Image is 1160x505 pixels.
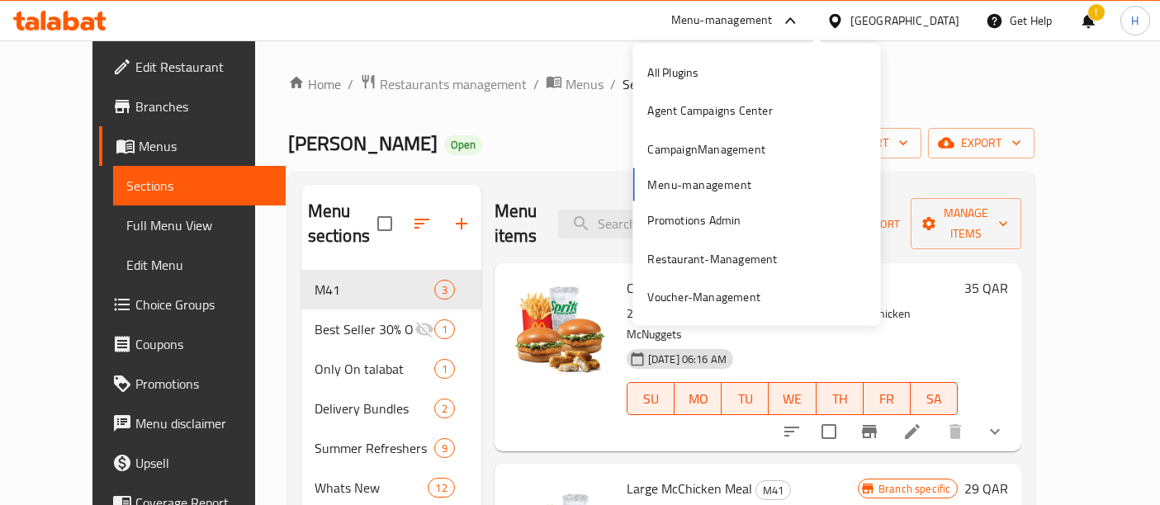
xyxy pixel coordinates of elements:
span: Branches [135,97,273,116]
span: Coupons [135,334,273,354]
div: items [434,438,455,458]
span: FR [870,387,904,411]
span: Promotions [135,374,273,394]
div: Whats New [315,478,428,498]
span: Choice Groups [135,295,273,314]
div: Promotions Admin [647,211,741,229]
a: Menus [99,126,286,166]
p: 2 Chicken Burger, regular fries, regular drink, 4 pcs Chicken McNuggets [627,304,959,345]
a: Sections [113,166,286,205]
div: items [428,478,454,498]
span: M41 [756,481,790,500]
a: Edit Restaurant [99,47,286,87]
button: TU [722,382,769,415]
a: Restaurants management [360,73,527,95]
a: Full Menu View [113,205,286,245]
span: Chicken Burger Deal [627,276,741,300]
div: CampaignManagement [647,139,765,158]
div: Menu-management [671,11,773,31]
span: Best Seller 30% OFF [315,319,414,339]
span: Only On talabat [315,359,434,379]
div: Restaurant-Management [647,249,777,267]
button: show more [975,412,1015,451]
div: [GEOGRAPHIC_DATA] [850,12,959,30]
a: Promotions [99,364,286,404]
div: Delivery Bundles2 [301,389,481,428]
div: All Plugins [647,64,698,82]
a: Coupons [99,324,286,364]
span: Manage items [924,203,1008,244]
div: Best Seller 30% OFF1 [301,309,481,349]
div: items [434,280,455,300]
span: MO [681,387,715,411]
a: Edit menu item [902,422,922,441]
span: Sections [623,74,670,94]
button: sort-choices [772,412,812,451]
span: Upsell [135,453,273,473]
button: Manage items [911,198,1021,249]
a: Choice Groups [99,285,286,324]
div: items [434,319,455,339]
button: Add section [442,204,481,243]
span: Restaurants management [380,74,527,94]
span: SA [917,387,951,411]
span: 12 [428,480,453,496]
span: [DATE] 06:16 AM [642,352,733,367]
span: Open [444,138,482,152]
span: Delivery Bundles [315,399,434,418]
span: Full Menu View [126,215,273,235]
span: 1 [435,322,454,337]
span: Menus [566,74,604,94]
h6: 29 QAR [964,477,1008,500]
button: delete [935,412,975,451]
div: Agent Campaigns Center [647,101,772,120]
span: Sections [126,176,273,196]
span: SU [634,387,668,411]
span: import [829,133,908,153]
span: export [941,133,1021,153]
span: Menus [139,136,273,156]
div: Open [444,135,482,155]
span: Edit Restaurant [135,57,273,77]
span: Select to update [812,414,846,449]
span: Branch specific [872,481,957,497]
span: M41 [315,280,434,300]
span: Edit Menu [126,255,273,275]
a: Menus [546,73,604,95]
span: WE [775,387,809,411]
button: SU [627,382,675,415]
img: Chicken Burger Deal [508,276,613,382]
div: Summer Refreshers9 [301,428,481,468]
h2: Menu items [495,199,539,248]
input: search [558,210,753,238]
svg: Show Choices [985,422,1005,441]
a: Upsell [99,443,286,483]
div: M41 [755,480,791,500]
span: 9 [435,441,454,456]
button: MO [675,382,722,415]
li: / [610,74,616,94]
button: SA [911,382,958,415]
span: TU [728,387,762,411]
button: FR [864,382,911,415]
li: / [348,74,353,94]
span: Menu disclaimer [135,413,273,433]
a: Edit Menu [113,245,286,285]
span: 1 [435,361,454,377]
div: items [434,399,455,418]
nav: breadcrumb [288,73,1035,95]
span: TH [823,387,857,411]
span: Select all sections [367,206,402,241]
li: / [533,74,539,94]
svg: Inactive section [414,319,434,339]
span: Summer Refreshers [315,438,434,458]
span: [PERSON_NAME] [288,125,438,162]
span: 2 [435,401,454,417]
a: Menu disclaimer [99,404,286,443]
button: WE [769,382,816,415]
